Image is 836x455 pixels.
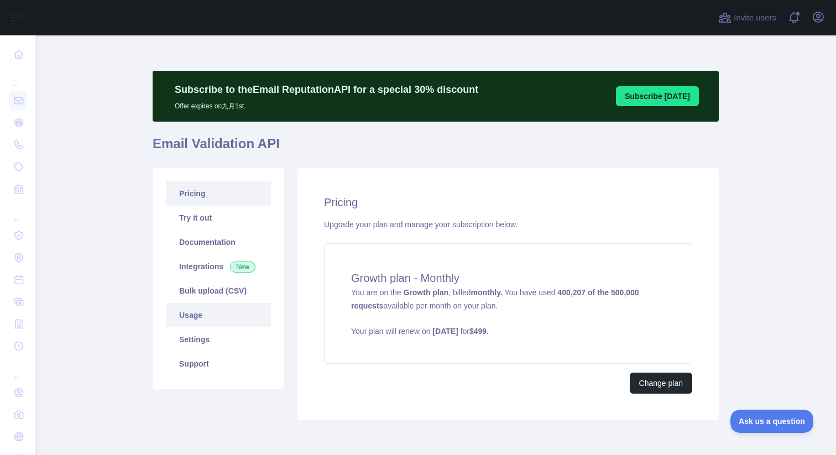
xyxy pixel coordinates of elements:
[166,279,271,303] a: Bulk upload (CSV)
[730,410,814,433] iframe: Toggle Customer Support
[166,352,271,376] a: Support
[9,66,27,88] div: ...
[351,270,665,286] h4: Growth plan - Monthly
[351,326,665,337] p: Your plan will renew on for
[9,201,27,223] div: ...
[9,358,27,380] div: ...
[166,254,271,279] a: Integrations New
[166,206,271,230] a: Try it out
[716,9,778,27] button: Invite users
[403,288,448,297] strong: Growth plan
[166,327,271,352] a: Settings
[324,195,692,210] h2: Pricing
[153,135,719,161] h1: Email Validation API
[616,86,699,106] button: Subscribe [DATE]
[166,303,271,327] a: Usage
[734,12,776,24] span: Invite users
[230,262,255,273] span: New
[432,327,458,336] strong: [DATE]
[175,97,478,111] p: Offer expires on 九月 1st.
[324,219,692,230] div: Upgrade your plan and manage your subscription below.
[166,181,271,206] a: Pricing
[630,373,692,394] button: Change plan
[469,327,489,336] strong: $ 499 .
[351,288,665,337] span: You are on the , billed You have used available per month on your plan.
[351,288,639,310] strong: 400,207 of the 500,000 requests
[166,230,271,254] a: Documentation
[175,82,478,97] p: Subscribe to the Email Reputation API for a special 30 % discount
[471,288,503,297] strong: monthly.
